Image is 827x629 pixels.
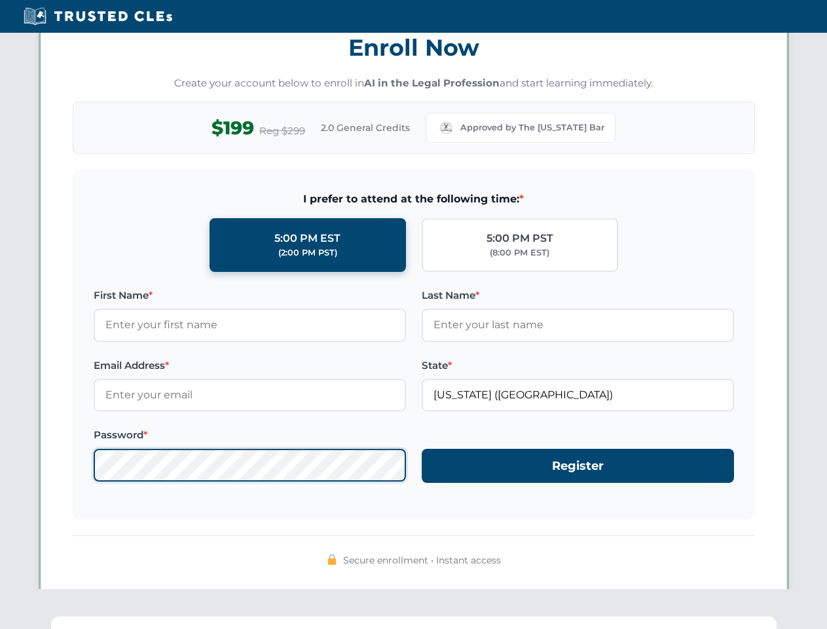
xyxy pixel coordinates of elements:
img: Trusted CLEs [20,7,176,26]
span: Secure enrollment • Instant access [343,553,501,567]
button: Register [422,449,734,484]
label: Email Address [94,358,406,373]
label: First Name [94,288,406,303]
label: State [422,358,734,373]
div: (8:00 PM EST) [490,246,549,259]
p: Create your account below to enroll in and start learning immediately. [73,76,755,91]
h3: Enroll Now [73,27,755,68]
span: Reg $299 [259,123,305,139]
span: Approved by The [US_STATE] Bar [460,121,604,134]
input: Enter your first name [94,309,406,341]
div: 5:00 PM EST [274,230,340,247]
input: Missouri (MO) [422,379,734,411]
strong: AI in the Legal Profession [364,77,500,89]
input: Enter your email [94,379,406,411]
div: (2:00 PM PST) [278,246,337,259]
img: Missouri Bar [437,119,455,137]
span: I prefer to attend at the following time: [94,191,734,208]
div: 5:00 PM PST [487,230,553,247]
span: $199 [211,113,254,143]
label: Password [94,427,406,443]
label: Last Name [422,288,734,303]
input: Enter your last name [422,309,734,341]
img: 🔒 [327,554,337,565]
span: 2.0 General Credits [321,121,410,135]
